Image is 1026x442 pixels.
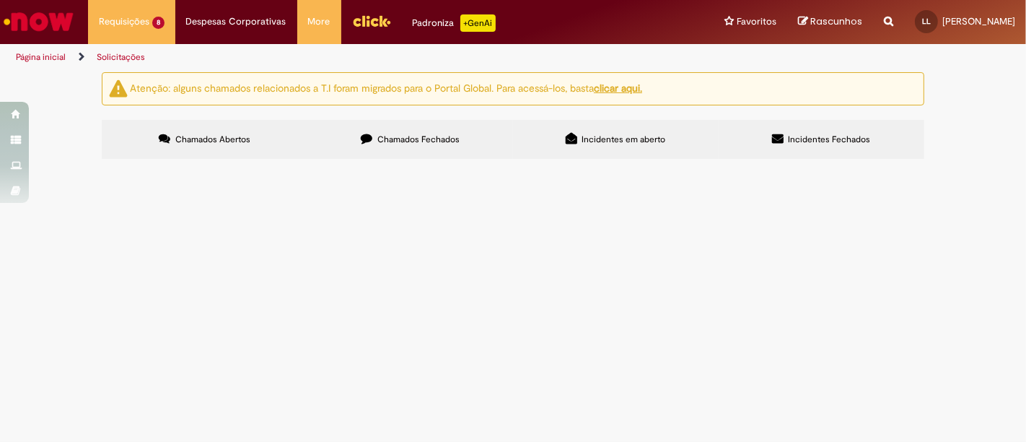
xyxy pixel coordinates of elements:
[942,15,1015,27] span: [PERSON_NAME]
[175,134,250,145] span: Chamados Abertos
[460,14,496,32] p: +GenAi
[97,51,145,63] a: Solicitações
[352,10,391,32] img: click_logo_yellow_360x200.png
[99,14,149,29] span: Requisições
[186,14,286,29] span: Despesas Corporativas
[1,7,76,36] img: ServiceNow
[737,14,776,29] span: Favoritos
[810,14,862,28] span: Rascunhos
[377,134,460,145] span: Chamados Fechados
[413,14,496,32] div: Padroniza
[11,44,673,71] ul: Trilhas de página
[582,134,666,145] span: Incidentes em aberto
[798,15,862,29] a: Rascunhos
[922,17,931,26] span: LL
[308,14,330,29] span: More
[152,17,165,29] span: 8
[789,134,871,145] span: Incidentes Fechados
[130,82,642,95] ng-bind-html: Atenção: alguns chamados relacionados a T.I foram migrados para o Portal Global. Para acessá-los,...
[594,82,642,95] a: clicar aqui.
[16,51,66,63] a: Página inicial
